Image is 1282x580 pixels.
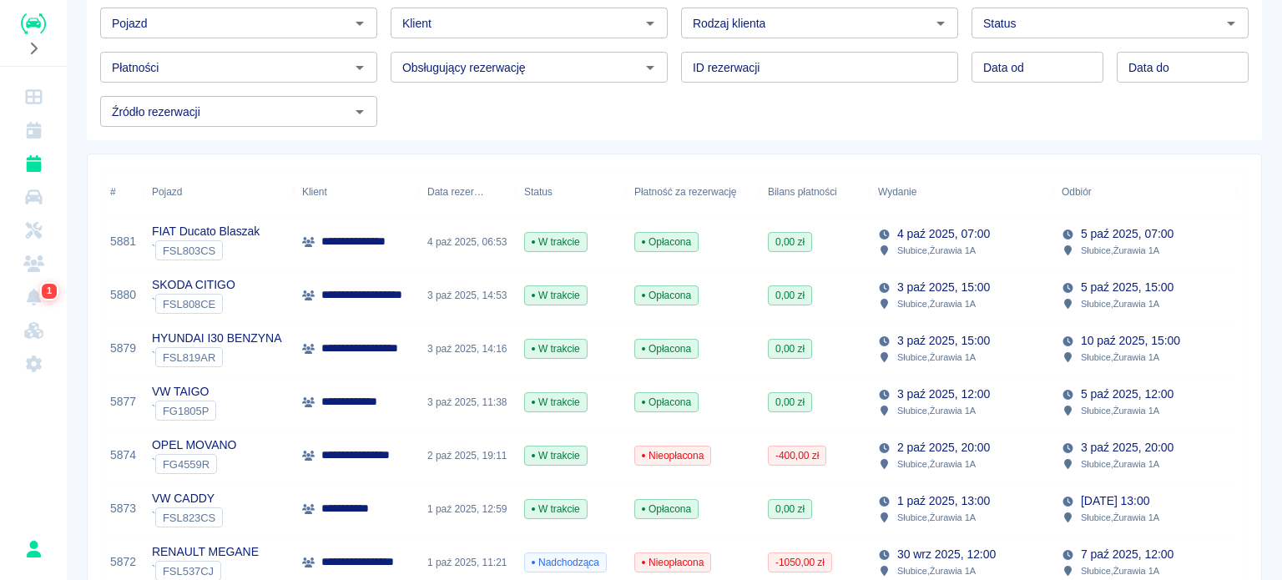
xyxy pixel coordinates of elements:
[897,510,976,525] p: Słubice , Żurawia 1A
[525,502,587,517] span: W trakcie
[7,214,60,247] a: Serwisy
[110,393,136,411] a: 5877
[916,180,940,204] button: Sort
[7,147,60,180] a: Rezerwacje
[110,553,136,571] a: 5872
[348,100,371,124] button: Otwórz
[768,169,837,215] div: Bilans płatności
[7,280,60,314] a: Powiadomienia
[1081,510,1159,525] p: Słubice , Żurawia 1A
[638,12,662,35] button: Otwórz
[419,376,516,429] div: 3 paź 2025, 11:38
[152,436,236,454] p: OPEL MOVANO
[7,314,60,347] a: Widget WWW
[1062,169,1092,215] div: Odbiór
[897,456,976,472] p: Słubice , Żurawia 1A
[152,383,216,401] p: VW TAIGO
[1081,332,1180,350] p: 10 paź 2025, 15:00
[152,401,216,421] div: `
[1092,180,1115,204] button: Sort
[525,288,587,303] span: W trakcie
[7,80,60,113] a: Dashboard
[152,223,260,240] p: FIAT Ducato Blaszak
[302,169,327,215] div: Klient
[929,12,952,35] button: Otwórz
[294,169,419,215] div: Klient
[1081,439,1173,456] p: 3 paź 2025, 20:00
[419,322,516,376] div: 3 paź 2025, 14:16
[144,169,294,215] div: Pojazd
[524,169,553,215] div: Status
[1081,546,1173,563] p: 7 paź 2025, 12:00
[897,225,990,243] p: 4 paź 2025, 07:00
[427,169,484,215] div: Data rezerwacji
[635,555,710,570] span: Nieopłacona
[152,294,235,314] div: `
[152,543,259,561] p: RENAULT MEGANE
[897,563,976,578] p: Słubice , Żurawia 1A
[419,169,516,215] div: Data rezerwacji
[635,288,698,303] span: Opłacona
[152,454,236,474] div: `
[897,243,976,258] p: Słubice , Żurawia 1A
[972,52,1103,83] input: DD.MM.YYYY
[152,330,281,347] p: HYUNDAI I30 BENZYNA
[1081,492,1149,510] p: [DATE] 13:00
[156,405,215,417] span: FG1805P
[419,482,516,536] div: 1 paź 2025, 12:59
[897,492,990,510] p: 1 paź 2025, 13:00
[897,386,990,403] p: 3 paź 2025, 12:00
[419,429,516,482] div: 2 paź 2025, 19:11
[1081,296,1159,311] p: Słubice , Żurawia 1A
[484,180,507,204] button: Sort
[1081,403,1159,418] p: Słubice , Żurawia 1A
[21,13,46,34] img: Renthelp
[634,169,737,215] div: Płatność za rezerwację
[152,347,281,367] div: `
[7,180,60,214] a: Flota
[110,286,136,304] a: 5880
[156,512,222,524] span: FSL823CS
[419,215,516,269] div: 4 paź 2025, 06:53
[110,340,136,357] a: 5879
[635,448,710,463] span: Nieopłacona
[769,235,811,250] span: 0,00 zł
[43,283,55,300] span: 1
[1081,279,1173,296] p: 5 paź 2025, 15:00
[897,296,976,311] p: Słubice , Żurawia 1A
[635,395,698,410] span: Opłacona
[156,458,216,471] span: FG4559R
[870,169,1053,215] div: Wydanie
[7,247,60,280] a: Klienci
[110,233,136,250] a: 5881
[110,446,136,464] a: 5874
[1219,12,1243,35] button: Otwórz
[525,448,587,463] span: W trakcie
[152,276,235,294] p: SKODA CITIGO
[897,279,990,296] p: 3 paź 2025, 15:00
[897,350,976,365] p: Słubice , Żurawia 1A
[1081,386,1173,403] p: 5 paź 2025, 12:00
[525,235,587,250] span: W trakcie
[769,288,811,303] span: 0,00 zł
[152,490,223,507] p: VW CADDY
[516,169,626,215] div: Status
[760,169,870,215] div: Bilans płatności
[897,439,990,456] p: 2 paź 2025, 20:00
[626,169,760,215] div: Płatność za rezerwację
[769,555,831,570] span: -1050,00 zł
[635,235,698,250] span: Opłacona
[156,298,222,310] span: FSL808CE
[152,169,182,215] div: Pojazd
[638,56,662,79] button: Otwórz
[1081,563,1159,578] p: Słubice , Żurawia 1A
[1053,169,1237,215] div: Odbiór
[156,565,220,577] span: FSL537CJ
[1081,350,1159,365] p: Słubice , Żurawia 1A
[110,169,116,215] div: #
[152,507,223,527] div: `
[897,546,996,563] p: 30 wrz 2025, 12:00
[156,245,222,257] span: FSL803CS
[1081,456,1159,472] p: Słubice , Żurawia 1A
